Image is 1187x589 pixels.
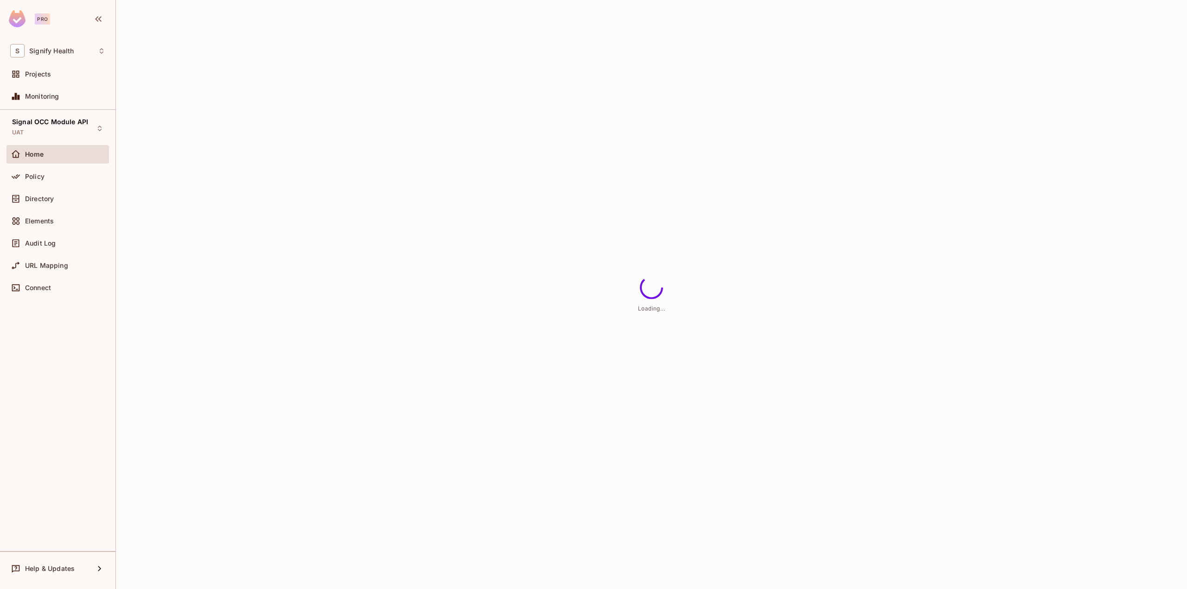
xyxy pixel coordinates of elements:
span: Audit Log [25,240,56,247]
span: Connect [25,284,51,291]
span: URL Mapping [25,262,68,269]
span: Policy [25,173,45,180]
span: Workspace: Signify Health [29,47,74,55]
span: Directory [25,195,54,203]
span: Help & Updates [25,565,75,572]
span: Projects [25,70,51,78]
span: Monitoring [25,93,59,100]
span: Loading... [638,304,665,311]
img: SReyMgAAAABJRU5ErkJggg== [9,10,26,27]
div: Pro [35,13,50,25]
span: Home [25,151,44,158]
span: UAT [12,129,24,136]
span: Elements [25,217,54,225]
span: S [10,44,25,57]
span: Signal OCC Module API [12,118,88,126]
